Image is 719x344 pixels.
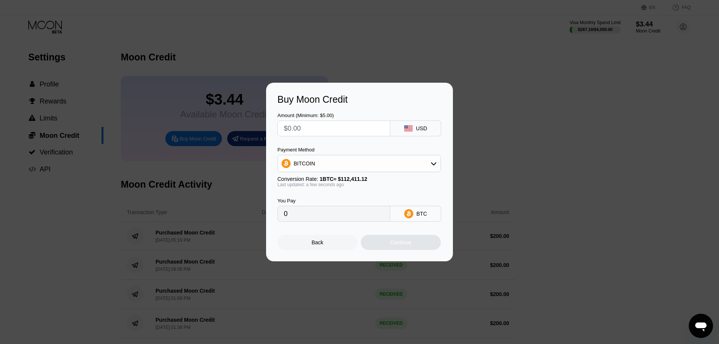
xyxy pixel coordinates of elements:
div: BITCOIN [294,160,315,167]
div: Payment Method [277,147,441,153]
div: Conversion Rate: [277,176,441,182]
span: 1 BTC ≈ $112,411.12 [320,176,367,182]
div: BITCOIN [278,156,440,171]
div: Buy Moon Credit [277,94,442,105]
input: $0.00 [284,121,384,136]
div: USD [416,125,427,131]
div: Last updated: a few seconds ago [277,182,441,187]
div: Back [312,239,323,245]
div: Back [277,235,357,250]
iframe: Knop om berichtenvenster te openen, gesprek bezig [689,314,713,338]
div: You Pay [277,198,390,204]
div: BTC [416,211,427,217]
div: Amount (Minimum: $5.00) [277,113,390,118]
